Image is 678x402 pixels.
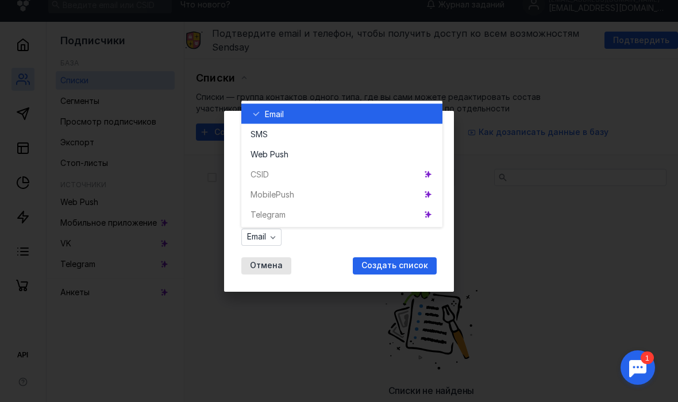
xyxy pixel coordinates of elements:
[361,261,428,270] span: Создать список
[251,148,280,160] span: Web Pu
[280,148,288,160] span: sh
[353,257,437,275] button: Создать список
[241,229,282,246] button: Email
[26,7,39,20] div: 1
[250,261,283,270] span: Отмена
[241,257,291,275] button: Отмена
[265,108,284,119] span: Email
[241,104,442,124] button: Email
[241,101,442,227] div: grid
[247,232,266,242] span: Email
[241,144,442,164] button: Web Push
[241,124,442,144] button: SMS
[251,128,268,140] span: SMS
